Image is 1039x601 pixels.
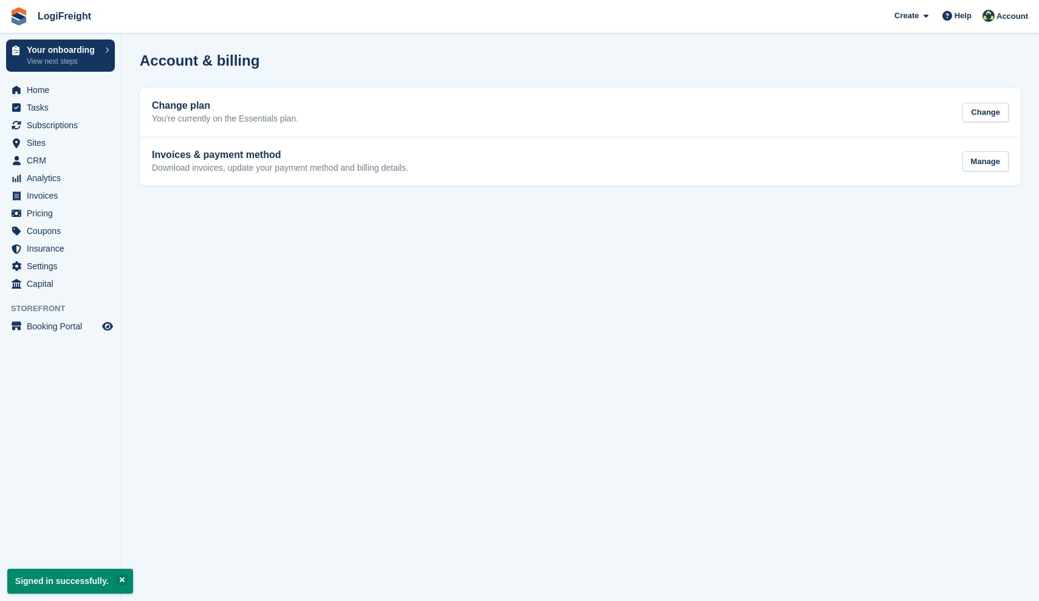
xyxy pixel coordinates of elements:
span: Home [27,81,100,98]
span: Capital [27,275,100,292]
a: Invoices & payment method Download invoices, update your payment method and billing details. Manage [140,137,1021,186]
a: menu [6,205,115,222]
a: menu [6,258,115,275]
span: Help [955,10,972,22]
a: menu [6,134,115,151]
p: You're currently on the Essentials plan. [152,114,298,125]
a: menu [6,187,115,204]
a: menu [6,318,115,335]
span: Account [996,10,1028,22]
a: menu [6,240,115,257]
a: Change plan You're currently on the Essentials plan. Change [140,88,1021,137]
img: stora-icon-8386f47178a22dfd0bd8f6a31ec36ba5ce8667c1dd55bd0f319d3a0aa187defe.svg [10,7,28,26]
h1: Account & billing [140,52,259,69]
a: Preview store [100,319,115,334]
img: Jesse Smith [982,10,995,22]
div: Manage [962,151,1009,171]
span: Invoices [27,187,100,204]
span: Analytics [27,170,100,187]
div: Change [962,103,1009,123]
a: LogiFreight [33,6,96,26]
span: CRM [27,152,100,169]
a: menu [6,117,115,134]
h2: Change plan [152,100,298,111]
span: Booking Portal [27,318,100,335]
a: menu [6,81,115,98]
span: Create [894,10,919,22]
span: Settings [27,258,100,275]
span: Storefront [11,303,121,315]
span: Subscriptions [27,117,100,134]
span: Sites [27,134,100,151]
span: Pricing [27,205,100,222]
a: Your onboarding View next steps [6,39,115,72]
a: menu [6,152,115,169]
h2: Invoices & payment method [152,149,408,160]
p: View next steps [27,56,99,67]
span: Tasks [27,99,100,116]
span: Coupons [27,222,100,239]
span: Insurance [27,240,100,257]
p: Your onboarding [27,46,99,54]
a: menu [6,275,115,292]
a: menu [6,170,115,187]
a: menu [6,99,115,116]
a: menu [6,222,115,239]
p: Signed in successfully. [7,569,133,594]
p: Download invoices, update your payment method and billing details. [152,163,408,174]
